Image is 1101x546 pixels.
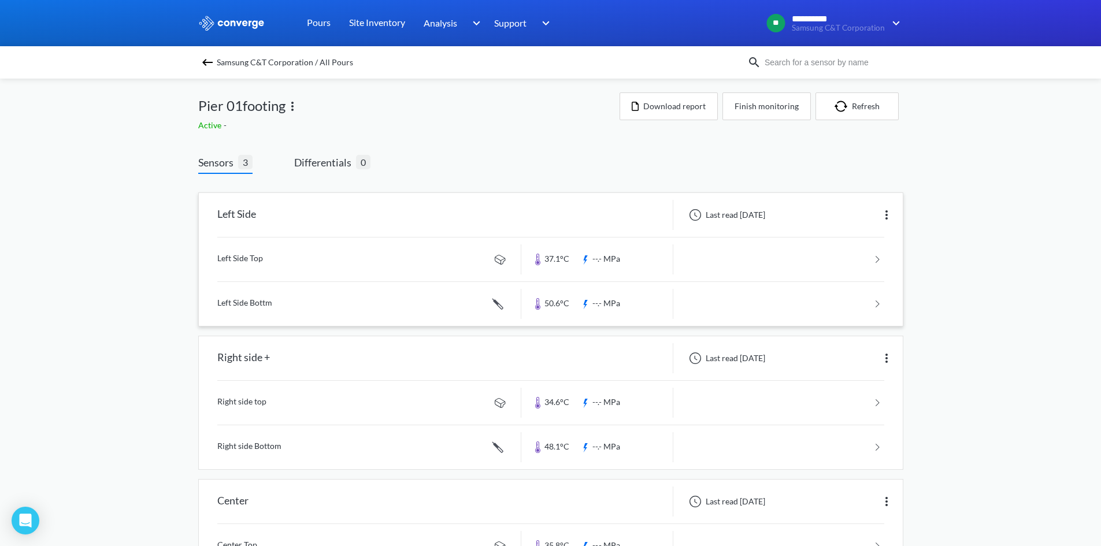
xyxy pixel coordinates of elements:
img: more.svg [880,351,894,365]
img: downArrow.svg [885,16,903,30]
img: more.svg [880,495,894,508]
div: Center [217,486,249,517]
img: more.svg [286,99,299,113]
div: Open Intercom Messenger [12,507,39,534]
div: Last read [DATE] [683,351,769,365]
span: Samsung C&T Corporation / All Pours [217,54,353,70]
img: downArrow.svg [535,16,553,30]
img: downArrow.svg [465,16,483,30]
span: Support [494,16,527,30]
div: Last read [DATE] [683,495,769,508]
img: more.svg [880,208,894,222]
div: Right side + [217,343,270,373]
span: Active [198,120,224,130]
span: Samsung C&T Corporation [792,24,885,32]
img: icon-refresh.svg [835,101,852,112]
button: Refresh [815,92,899,120]
img: backspace.svg [201,55,214,69]
span: Analysis [424,16,457,30]
div: Left Side [217,200,256,230]
div: Last read [DATE] [683,208,769,222]
img: logo_ewhite.svg [198,16,265,31]
span: 3 [238,155,253,169]
button: Download report [620,92,718,120]
span: 0 [356,155,370,169]
img: icon-file.svg [632,102,639,111]
input: Search for a sensor by name [761,56,901,69]
img: icon-search.svg [747,55,761,69]
button: Finish monitoring [722,92,811,120]
span: - [224,120,229,130]
span: Pier 01footing [198,95,286,117]
span: Sensors [198,154,238,170]
span: Differentials [294,154,356,170]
